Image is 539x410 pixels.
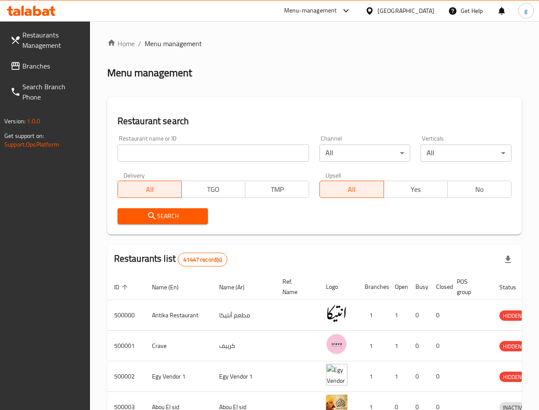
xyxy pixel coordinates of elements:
[326,303,347,324] img: Antika Restaurant
[358,274,388,300] th: Branches
[138,38,141,49] li: /
[323,183,380,196] span: All
[152,282,190,292] span: Name (En)
[145,361,212,392] td: Egy Vendor 1
[118,208,208,224] button: Search
[118,181,182,198] button: All
[118,144,310,162] input: Search for restaurant name or ID..
[325,172,341,178] label: Upsell
[429,274,450,300] th: Closed
[212,331,276,361] td: كرييف
[178,256,227,264] span: 41447 record(s)
[3,25,90,56] a: Restaurants Management
[124,172,145,178] label: Delivery
[499,372,525,382] span: HIDDEN
[319,144,410,162] div: All
[212,300,276,331] td: مطعم أنتيكا
[319,274,358,300] th: Logo
[107,300,145,331] td: 500000
[447,181,511,198] button: No
[284,6,337,16] div: Menu-management
[358,361,388,392] td: 1
[409,274,429,300] th: Busy
[499,341,525,351] span: HIDDEN
[499,372,525,382] div: HIDDEN
[114,282,130,292] span: ID
[421,144,511,162] div: All
[451,183,508,196] span: No
[378,6,434,16] div: [GEOGRAPHIC_DATA]
[524,6,527,16] span: g
[219,282,256,292] span: Name (Ar)
[384,181,448,198] button: Yes
[107,361,145,392] td: 500002
[282,276,309,297] span: Ref. Name
[185,183,242,196] span: TGO
[457,276,482,297] span: POS group
[319,181,384,198] button: All
[498,249,518,270] div: Export file
[118,115,511,128] h2: Restaurant search
[409,331,429,361] td: 0
[4,139,59,150] a: Support.OpsPlatform
[429,361,450,392] td: 0
[114,252,228,266] h2: Restaurants list
[181,181,245,198] button: TGO
[107,38,522,49] nav: breadcrumb
[145,331,212,361] td: Crave
[388,361,409,392] td: 1
[145,38,202,49] span: Menu management
[409,361,429,392] td: 0
[387,183,444,196] span: Yes
[107,38,135,49] a: Home
[107,66,192,80] h2: Menu management
[22,61,83,71] span: Branches
[429,300,450,331] td: 0
[388,331,409,361] td: 1
[326,364,347,385] img: Egy Vendor 1
[27,116,40,127] span: 1.0.0
[107,331,145,361] td: 500001
[358,300,388,331] td: 1
[124,211,201,222] span: Search
[249,183,306,196] span: TMP
[4,130,44,141] span: Get support on:
[499,311,525,321] span: HIDDEN
[245,181,309,198] button: TMP
[388,274,409,300] th: Open
[22,81,83,102] span: Search Branch Phone
[429,331,450,361] td: 0
[3,76,90,107] a: Search Branch Phone
[499,282,527,292] span: Status
[121,183,178,196] span: All
[3,56,90,76] a: Branches
[358,331,388,361] td: 1
[4,116,25,127] span: Version:
[178,253,227,266] div: Total records count
[326,333,347,355] img: Crave
[388,300,409,331] td: 1
[409,300,429,331] td: 0
[212,361,276,392] td: Egy Vendor 1
[145,300,212,331] td: Antika Restaurant
[22,30,83,50] span: Restaurants Management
